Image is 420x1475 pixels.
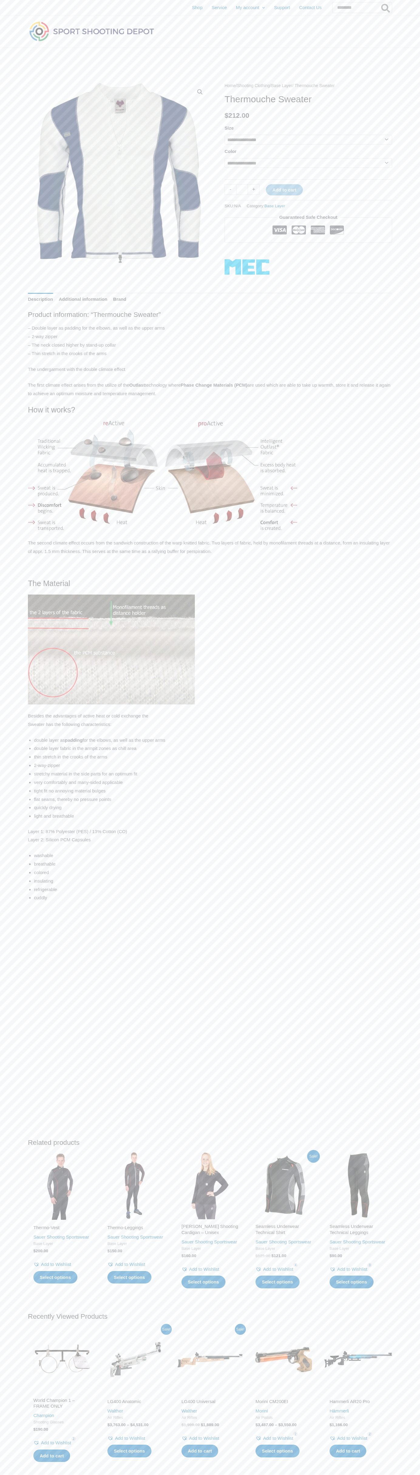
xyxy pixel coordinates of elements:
[330,1399,387,1407] a: Hammerli AR20 Pro
[129,382,145,388] strong: Outlast
[107,1234,163,1239] a: Sauer Shooting Sportswear
[256,1399,313,1407] a: Morini CM200EI
[189,1436,219,1441] span: Add to Wishlist
[59,293,107,306] a: Additional information
[264,204,285,208] a: Base Layer
[278,1422,281,1427] span: $
[256,1223,313,1235] h2: Seamless Underwear Technical Shirt
[330,1434,367,1443] a: Add to Wishlist
[34,736,392,744] li: double layer as for the elbows, as well as the upper arms
[107,1249,122,1253] bdi: 150.00
[107,1399,164,1405] h2: LG400 Anatomic
[65,737,83,743] strong: padding
[263,1436,293,1441] span: Add to Wishlist
[33,1260,71,1269] a: Add to Wishlist
[181,1399,239,1407] a: LG400 Universal
[235,1324,246,1335] span: Sale!
[330,1253,342,1258] bdi: 90.00
[107,1415,164,1420] span: Air Rifles
[33,1225,90,1231] h2: Thermo-Vest
[181,1408,197,1413] a: Walther
[337,1266,367,1272] span: Add to Wishlist
[330,1246,387,1251] span: Base Layer
[367,1432,372,1436] span: 2
[256,1422,258,1427] span: $
[33,1397,90,1412] a: World Champion 1 – FRAME ONLY
[107,1271,151,1284] a: Select options for “Thermo-Leggings”
[250,1152,318,1220] img: Seamless Underwear Technical Shirt
[34,753,392,761] li: thin stretch in the crooks of the arms
[181,1434,219,1443] a: Add to Wishlist
[28,1152,96,1220] img: Thermo-Vest
[256,1265,293,1273] a: Add to Wishlist
[278,1422,296,1427] bdi: 3,550.00
[28,539,392,556] p: The second climate effect occurs from the sandwich construction of the warp knitted fabric. Two l...
[330,1253,332,1258] span: $
[277,213,340,222] legend: Guaranteed Safe Checkout
[28,381,392,398] p: The first climate effect arises from the utilize of the technology where are used which are able ...
[34,877,392,885] li: insulating
[107,1225,164,1231] h2: Thermo-Leggings
[225,247,392,255] iframe: Customer reviews powered by Trustpilot
[266,184,303,195] button: Add to cart
[102,1326,170,1394] img: LG400 Anatomic
[330,1415,387,1420] span: Air Rifles
[181,1246,239,1251] span: Base Layer
[256,1253,258,1258] span: $
[176,1326,244,1394] img: LG400 Universal
[28,324,392,358] p: – Double layer as padding for the elbows, as well as the upper arms – 2-way zipper – The neck clo...
[34,812,392,820] li: light and breathable
[225,149,236,154] label: Color
[33,1249,48,1253] bdi: 200.00
[34,860,392,868] li: breathable
[256,1223,313,1238] a: Seamless Underwear Technical Shirt
[256,1399,313,1405] h2: Morini CM200EI
[34,761,392,770] li: 2-way-zipper
[34,795,392,804] li: flat seams, thereby no pressure points
[28,907,392,1120] iframe: Customer reviews powered by Trustpilot
[189,1266,219,1272] span: Add to Wishlist
[33,1427,48,1432] bdi: 190.00
[107,1422,110,1427] span: $
[256,1253,270,1258] bdi: 125.00
[34,787,392,795] li: tight fit no annoying material bulges
[130,1422,133,1427] span: $
[33,1420,90,1425] span: Shooting Glasses
[28,310,392,319] h2: Product information: “Thermouche Sweater”
[28,1312,392,1321] h2: Recently Viewed Products
[272,1253,286,1258] bdi: 121.00
[225,202,241,210] span: SKU:
[34,803,392,812] li: quickly drying
[28,293,53,306] a: Description
[256,1239,311,1244] a: Sauer Shooting Sportswear
[28,405,392,415] h3: How it works?
[28,365,392,374] p: The undergarment with the double climate effect
[107,1399,164,1407] a: LG400 Anatomic
[225,125,234,131] label: Size
[107,1225,164,1233] a: Thermo-Leggings
[33,1225,90,1233] a: Thermo-Vest
[225,184,236,195] a: -
[330,1399,387,1405] h2: Hammerli AR20 Pro
[225,259,269,275] a: MEC
[181,1415,239,1420] span: Air Rifles
[34,770,392,778] li: stretchy material in the side parts for an optimum fit
[236,184,248,195] input: Product quantity
[181,1399,239,1405] h2: LG400 Universal
[33,1241,90,1246] span: Base Layer
[330,1422,332,1427] span: $
[34,851,392,860] li: washable
[33,1450,70,1462] a: Add to cart: “World Champion 1 - FRAME ONLY”
[71,1436,76,1441] span: 2
[181,1253,196,1258] bdi: 160.00
[225,83,236,88] a: Home
[272,1253,274,1258] span: $
[250,1326,318,1394] img: CM200EI
[161,1324,172,1335] span: Sale!
[225,94,392,105] h1: Thermouche Sweater
[201,1422,203,1427] span: $
[330,1422,348,1427] bdi: 1,166.00
[107,1260,145,1269] a: Add to Wishlist
[195,86,205,97] a: View full-screen image gallery
[256,1422,274,1427] bdi: 3,487.00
